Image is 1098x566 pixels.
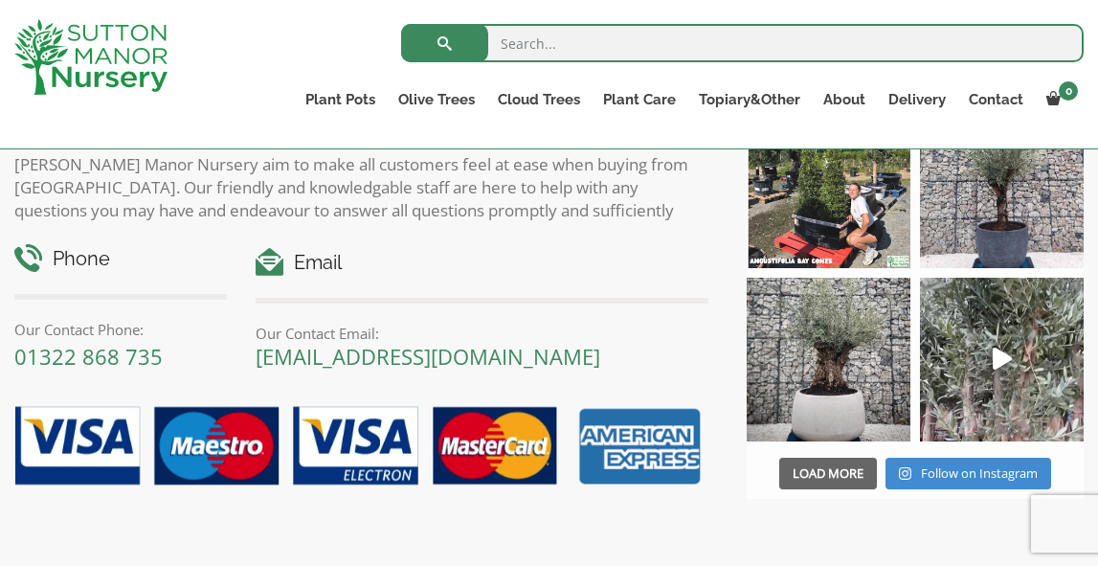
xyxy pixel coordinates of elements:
h4: Email [256,248,708,278]
a: Play [920,278,1084,441]
p: Our Contact Phone: [14,318,227,341]
img: logo [14,19,168,95]
a: Plant Pots [294,86,387,113]
a: Contact [957,86,1035,113]
a: Topiary&Other [687,86,812,113]
a: About [812,86,877,113]
a: Plant Care [592,86,687,113]
span: Follow on Instagram [921,464,1038,482]
a: Olive Trees [387,86,486,113]
img: A beautiful multi-stem Spanish Olive tree potted in our luxurious fibre clay pots 😍😍 [920,104,1084,268]
a: Delivery [877,86,957,113]
svg: Instagram [899,466,911,481]
img: New arrivals Monday morning of beautiful olive trees 🤩🤩 The weather is beautiful this summer, gre... [920,278,1084,441]
button: Load More [779,458,877,490]
span: 0 [1059,81,1078,101]
img: Our elegant & picturesque Angustifolia Cones are an exquisite addition to your Bay Tree collectio... [747,104,910,268]
a: [EMAIL_ADDRESS][DOMAIN_NAME] [256,342,600,371]
a: Instagram Follow on Instagram [885,458,1051,490]
p: Our Contact Email: [256,322,708,345]
svg: Play [993,348,1012,370]
a: 01322 868 735 [14,342,163,371]
input: Search... [401,24,1084,62]
img: Check out this beauty we potted at our nursery today ❤️‍🔥 A huge, ancient gnarled Olive tree plan... [747,278,910,441]
a: Cloud Trees [486,86,592,113]
p: [PERSON_NAME] Manor Nursery aim to make all customers feel at ease when buying from [GEOGRAPHIC_D... [14,153,708,222]
a: 0 [1035,86,1084,113]
span: Load More [793,464,863,482]
h4: Phone [14,244,227,274]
